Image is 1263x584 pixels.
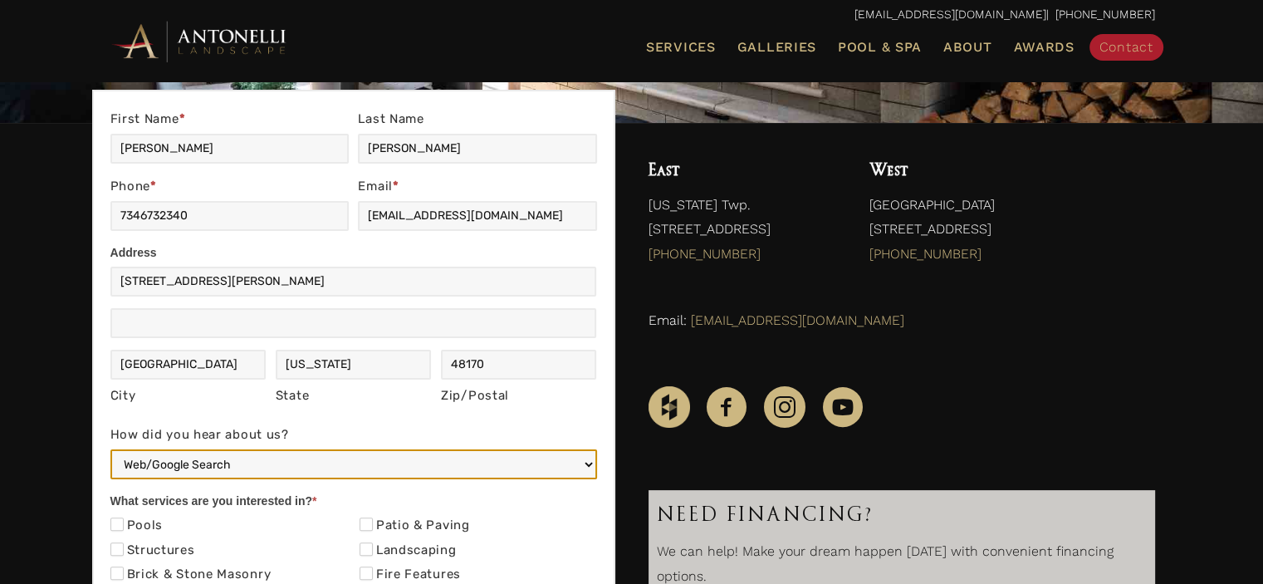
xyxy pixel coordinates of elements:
label: How did you hear about us? [110,424,597,449]
label: Last Name [358,108,596,134]
a: Services [639,37,722,58]
label: Landscaping [360,542,457,559]
label: Structures [110,542,195,559]
a: Pool & Spa [831,37,928,58]
label: First Name [110,108,349,134]
span: Awards [1013,39,1074,55]
label: Patio & Paving [360,518,470,534]
label: Pools [110,518,164,534]
div: Address [110,243,597,267]
span: Services [646,41,716,54]
a: Awards [1006,37,1080,58]
p: | [PHONE_NUMBER] [109,4,1155,26]
div: City [110,385,267,408]
span: Galleries [737,39,816,55]
label: Email [358,175,596,201]
a: [PHONE_NUMBER] [649,246,761,262]
label: Phone [110,175,349,201]
a: Contact [1089,34,1163,61]
img: Antonelli Horizontal Logo [109,18,291,64]
a: [PHONE_NUMBER] [869,246,982,262]
span: Contact [1099,39,1153,55]
label: Brick & Stone Masonry [110,567,272,583]
p: [US_STATE] Twp. [STREET_ADDRESS] [649,193,837,275]
input: Michigan [276,350,432,380]
input: Pools [110,518,124,531]
span: Pool & Spa [838,39,922,55]
p: [GEOGRAPHIC_DATA] [STREET_ADDRESS] [869,193,1154,275]
input: Landscaping [360,542,373,556]
a: About [937,37,999,58]
span: Email: [649,312,687,328]
label: Fire Features [360,567,461,583]
input: Brick & Stone Masonry [110,567,124,580]
img: Houzz [649,386,690,428]
h4: West [869,156,1154,184]
input: Patio & Paving [360,518,373,531]
a: [EMAIL_ADDRESS][DOMAIN_NAME] [854,7,1046,21]
h3: Need Financing? [657,498,1147,531]
h4: East [649,156,837,184]
a: [EMAIL_ADDRESS][DOMAIN_NAME] [691,312,904,328]
input: Fire Features [360,567,373,580]
span: About [943,41,992,54]
input: Structures [110,542,124,556]
div: State [276,385,432,408]
div: Zip/Postal [441,385,597,408]
a: Galleries [731,37,823,58]
div: What services are you interested in? [110,491,597,515]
